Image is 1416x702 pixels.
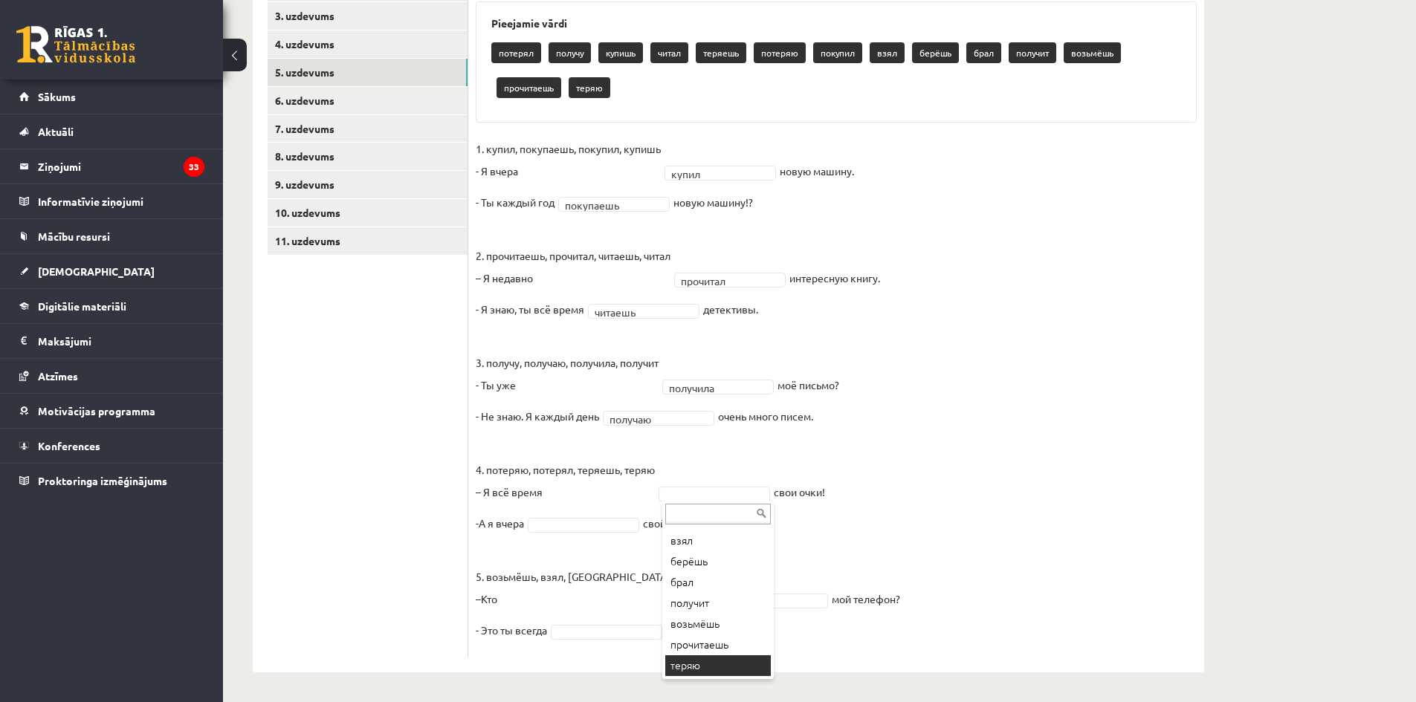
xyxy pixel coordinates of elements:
[665,593,771,614] div: получит
[665,614,771,634] div: возьмёшь
[665,530,771,551] div: взял
[665,572,771,593] div: брал
[665,655,771,676] div: теряю
[665,551,771,572] div: берёшь
[665,634,771,655] div: прочитаешь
